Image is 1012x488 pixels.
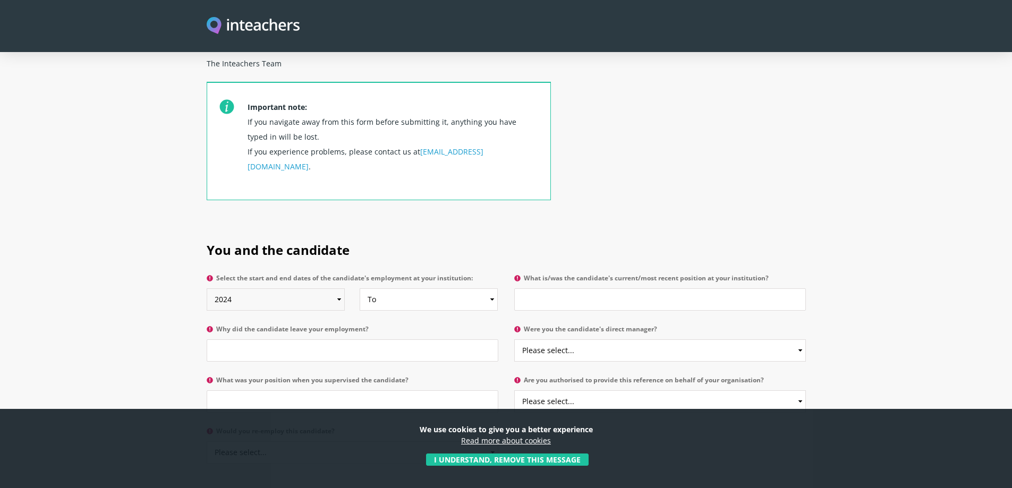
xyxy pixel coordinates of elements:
img: Inteachers [207,17,300,36]
label: Select the start and end dates of the candidate's employment at your institution: [207,275,498,288]
button: I understand, remove this message [426,453,589,466]
p: Best Wishes The Inteachers Team [207,37,551,82]
strong: Important note: [248,102,307,112]
label: Are you authorised to provide this reference on behalf of your organisation? [514,376,806,390]
p: If you navigate away from this form before submitting it, anything you have typed in will be lost... [248,96,538,200]
a: Visit this site's homepage [207,17,300,36]
label: What was your position when you supervised the candidate? [207,376,498,390]
strong: We use cookies to give you a better experience [420,424,593,434]
a: Read more about cookies [461,435,551,446]
label: Were you the candidate's direct manager? [514,326,806,339]
span: You and the candidate [207,241,350,259]
label: What is/was the candidate's current/most recent position at your institution? [514,275,806,288]
label: Why did the candidate leave your employment? [207,326,498,339]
